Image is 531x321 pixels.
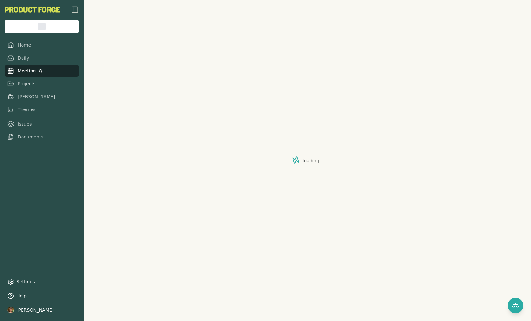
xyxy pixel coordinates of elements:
[5,7,60,13] img: Product Forge
[5,104,79,115] a: Themes
[5,78,79,90] a: Projects
[7,307,14,313] img: profile
[303,157,324,164] p: loading...
[5,7,60,13] button: PF-Logo
[5,65,79,77] a: Meeting IQ
[5,52,79,64] a: Daily
[5,118,79,130] a: Issues
[508,298,523,313] button: Open chat
[71,6,79,14] img: sidebar
[5,39,79,51] a: Home
[5,276,79,288] a: Settings
[71,6,79,14] button: Close Sidebar
[5,304,79,316] button: [PERSON_NAME]
[5,91,79,102] a: [PERSON_NAME]
[5,131,79,143] a: Documents
[5,290,79,302] button: Help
